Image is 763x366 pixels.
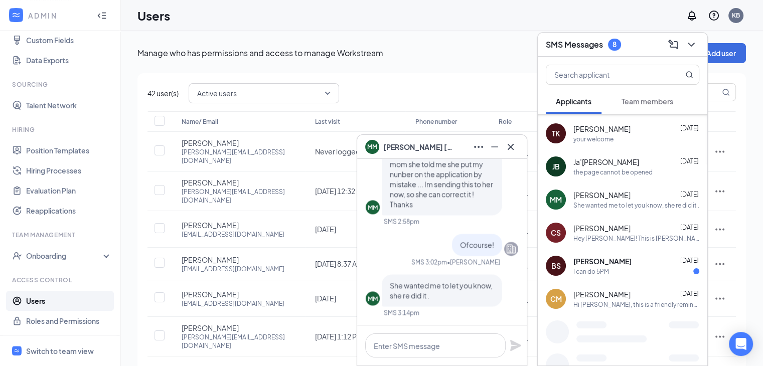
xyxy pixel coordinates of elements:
span: [PERSON_NAME] [182,220,239,230]
div: your welcome [573,135,614,143]
span: [PERSON_NAME] [182,177,239,188]
svg: Notifications [686,10,698,22]
a: Talent Network [26,95,112,115]
div: She wanted me to let you know, she re did it . [573,201,699,210]
svg: ComposeMessage [667,39,679,51]
span: [DATE] [315,294,336,303]
span: Applicants [556,97,591,106]
div: [EMAIL_ADDRESS][DOMAIN_NAME] [182,299,284,308]
a: Data Exports [26,50,112,70]
svg: Minimize [489,141,501,153]
div: Open Intercom Messenger [729,332,753,356]
svg: Collapse [97,11,107,21]
div: MM [368,294,378,303]
span: [PERSON_NAME] [PERSON_NAME] [383,141,453,152]
span: [DATE] [680,124,699,132]
span: Ofcourse! [460,240,494,249]
div: Sourcing [12,80,110,89]
div: [PERSON_NAME][EMAIL_ADDRESS][DOMAIN_NAME] [182,148,295,165]
div: the page cannot be opened [573,168,653,176]
a: Roles and Permissions [26,311,112,331]
span: [PERSON_NAME] [573,256,632,266]
a: Hiring Processes [26,160,112,180]
div: I can do 5PM [573,267,609,276]
div: Name/ Email [182,116,295,128]
div: Hey [PERSON_NAME]! This is [PERSON_NAME] with [PERSON_NAME]. Are you able to come in for an inter... [573,234,699,243]
button: Ellipses [471,139,487,155]
span: She wanted me to let you know, she re did it . [390,281,493,300]
div: 8 [613,40,617,49]
th: Phone number [405,111,489,132]
div: [EMAIL_ADDRESS][DOMAIN_NAME] [182,265,284,273]
svg: ActionsIcon [714,223,726,235]
p: Manage who has permissions and access to manage Workstream [137,48,696,59]
a: Reapplications [26,201,112,221]
svg: ActionsIcon [714,330,726,342]
span: [PERSON_NAME] [182,289,239,299]
span: • [PERSON_NAME] [447,258,500,266]
svg: Cross [505,141,517,153]
span: Active users [197,86,237,101]
span: Team members [622,97,673,106]
button: ChevronDown [683,37,699,53]
div: SMS 3:02pm [411,258,447,266]
span: [PERSON_NAME] [182,323,239,333]
div: Hi [PERSON_NAME], this is a friendly reminder. To move forward with your application for Team Mem... [573,300,699,309]
svg: Ellipses [473,141,485,153]
span: [DATE] 1:12 PM [315,332,363,341]
div: Onboarding [26,251,103,261]
svg: Plane [510,339,522,351]
span: [DATE] 12:32 PM [315,187,367,196]
span: [DATE] 8:37 AM [315,259,363,268]
span: [PERSON_NAME] [182,255,239,265]
span: [PERSON_NAME] [573,124,631,134]
div: CS [551,228,561,238]
svg: ActionsIcon [714,145,726,157]
button: Minimize [487,139,503,155]
span: [PERSON_NAME] [573,223,631,233]
svg: WorkstreamLogo [14,347,20,354]
span: Ja’[PERSON_NAME] [573,157,639,167]
div: [PERSON_NAME][EMAIL_ADDRESS][DOMAIN_NAME] [182,188,295,205]
span: [PERSON_NAME] [573,190,631,200]
button: Add user [696,43,746,63]
div: MM [550,195,562,205]
svg: Company [505,243,517,255]
span: [DATE] [680,290,699,297]
svg: WorkstreamLogo [11,10,21,20]
input: Search applicant [546,65,665,84]
div: ADMIN [28,11,88,21]
a: Custom Fields [26,30,112,50]
div: Team Management [12,231,110,239]
svg: UserCheck [12,251,22,261]
svg: QuestionInfo [708,10,720,22]
span: Never logged in [315,147,367,156]
svg: ActionsIcon [714,185,726,197]
div: [PERSON_NAME][EMAIL_ADDRESS][DOMAIN_NAME] [182,333,295,350]
div: KB [732,11,740,20]
div: JB [552,161,560,171]
a: Users [26,291,112,311]
button: ComposeMessage [665,37,681,53]
button: Cross [503,139,519,155]
div: SMS 2:58pm [384,217,419,226]
div: CM [550,294,562,304]
svg: ChevronDown [685,39,697,51]
svg: ActionsIcon [714,258,726,270]
span: [PERSON_NAME] [573,289,631,299]
span: [DATE] [680,224,699,231]
div: Role [499,116,545,128]
div: Last visit [315,116,395,128]
svg: MagnifyingGlass [685,71,693,79]
a: Position Templates [26,140,112,160]
div: Hiring [12,125,110,134]
div: MM [368,203,378,212]
div: BS [551,261,561,271]
span: [DATE] [680,257,699,264]
svg: MagnifyingGlass [722,88,730,96]
h3: SMS Messages [546,39,603,50]
div: TK [552,128,560,138]
a: Evaluation Plan [26,180,112,201]
span: [DATE] [680,191,699,198]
